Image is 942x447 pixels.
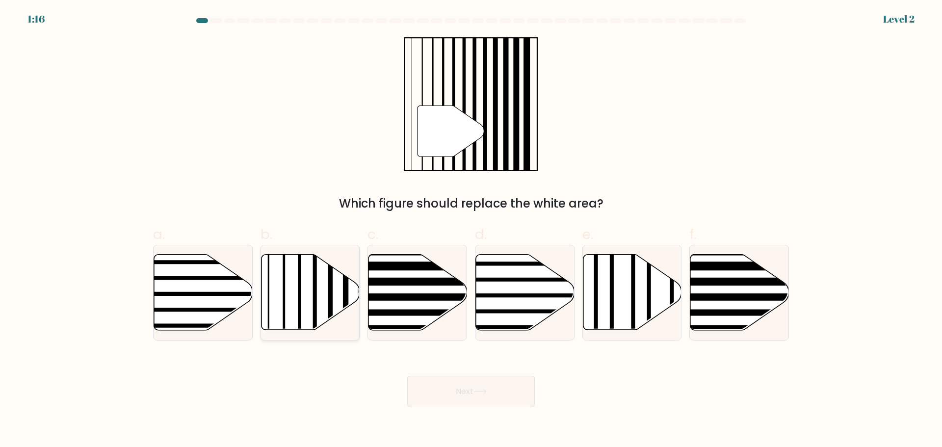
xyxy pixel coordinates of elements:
span: f. [689,225,696,244]
div: 1:16 [27,12,45,26]
g: " [418,105,484,157]
div: Level 2 [883,12,915,26]
span: a. [153,225,165,244]
span: c. [367,225,378,244]
span: e. [582,225,593,244]
span: b. [261,225,272,244]
div: Which figure should replace the white area? [159,195,783,212]
span: d. [475,225,487,244]
button: Next [407,376,535,407]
